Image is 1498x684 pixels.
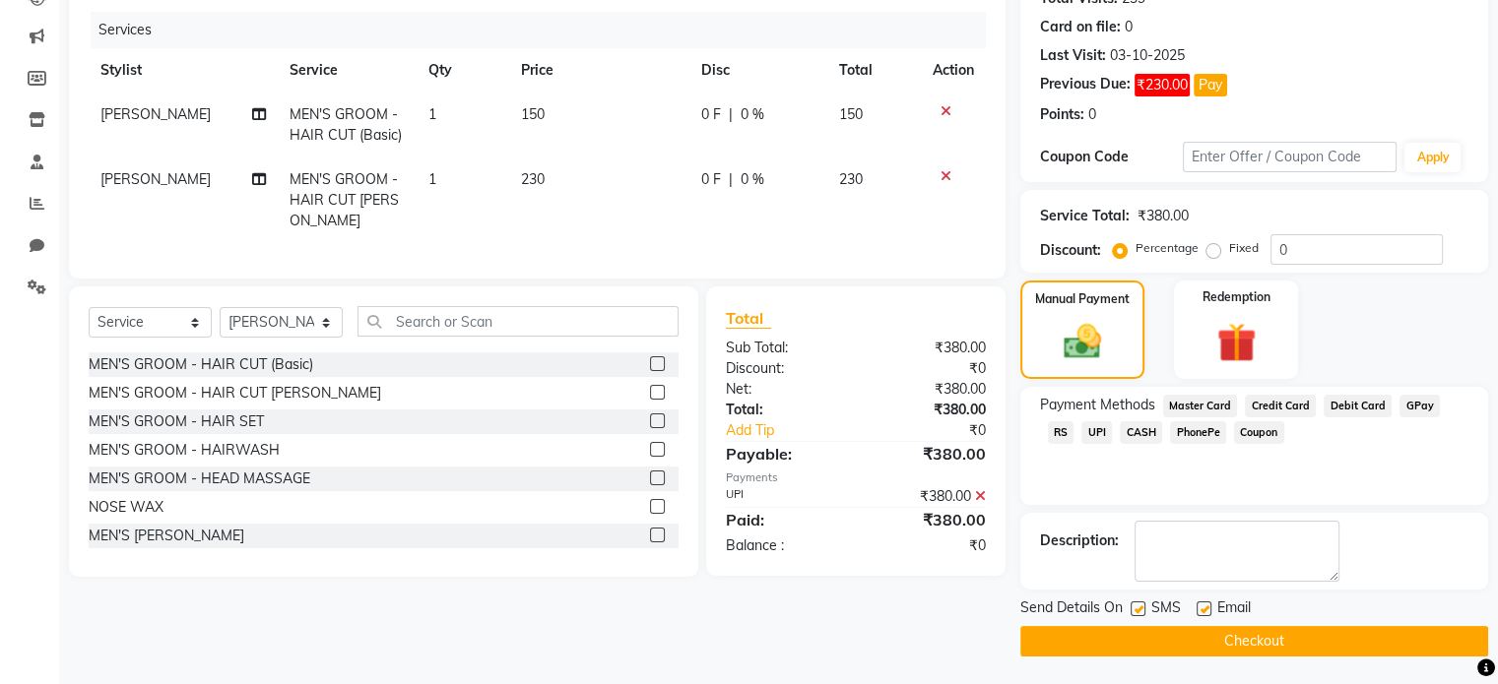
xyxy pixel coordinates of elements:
[1136,239,1199,257] label: Percentage
[428,105,436,123] span: 1
[711,358,856,379] div: Discount:
[1170,421,1226,444] span: PhonePe
[856,379,1001,400] div: ₹380.00
[856,442,1001,466] div: ₹380.00
[827,48,921,93] th: Total
[89,411,264,432] div: MEN'S GROOM - HAIR SET
[701,169,721,190] span: 0 F
[1194,74,1227,96] button: Pay
[1040,74,1131,96] div: Previous Due:
[711,420,879,441] a: Add Tip
[1135,74,1190,96] span: ₹230.00
[711,338,856,358] div: Sub Total:
[1048,421,1075,444] span: RS
[100,170,211,188] span: [PERSON_NAME]
[1125,17,1133,37] div: 0
[1234,421,1284,444] span: Coupon
[711,379,856,400] div: Net:
[711,442,856,466] div: Payable:
[1040,206,1130,226] div: Service Total:
[856,486,1001,507] div: ₹380.00
[1040,395,1155,415] span: Payment Methods
[1088,104,1096,125] div: 0
[1081,421,1112,444] span: UPI
[521,105,545,123] span: 150
[701,104,721,125] span: 0 F
[856,508,1001,531] div: ₹380.00
[856,535,1001,556] div: ₹0
[1020,626,1488,656] button: Checkout
[1183,142,1398,172] input: Enter Offer / Coupon Code
[89,383,381,404] div: MEN'S GROOM - HAIR CUT [PERSON_NAME]
[921,48,986,93] th: Action
[1138,206,1189,226] div: ₹380.00
[729,169,733,190] span: |
[521,170,545,188] span: 230
[89,497,163,518] div: NOSE WAX
[100,105,211,123] span: [PERSON_NAME]
[89,440,280,461] div: MEN'S GROOM - HAIRWASH
[1400,395,1440,417] span: GPay
[290,170,399,229] span: MEN'S GROOM - HAIR CUT [PERSON_NAME]
[89,48,278,93] th: Stylist
[856,400,1001,420] div: ₹380.00
[1205,318,1269,367] img: _gift.svg
[726,308,771,329] span: Total
[1020,597,1123,622] span: Send Details On
[1040,240,1101,261] div: Discount:
[1404,143,1461,172] button: Apply
[1110,45,1185,66] div: 03-10-2025
[1120,421,1162,444] span: CASH
[428,170,436,188] span: 1
[1040,104,1084,125] div: Points:
[1040,45,1106,66] div: Last Visit:
[711,508,856,531] div: Paid:
[711,400,856,420] div: Total:
[1052,320,1113,363] img: _cash.svg
[856,338,1001,358] div: ₹380.00
[1217,597,1251,622] span: Email
[1324,395,1392,417] span: Debit Card
[856,358,1001,379] div: ₹0
[711,535,856,556] div: Balance :
[358,306,679,337] input: Search or Scan
[839,105,863,123] span: 150
[509,48,689,93] th: Price
[1203,288,1270,306] label: Redemption
[1229,239,1259,257] label: Fixed
[1040,530,1119,551] div: Description:
[879,420,1000,441] div: ₹0
[689,48,827,93] th: Disc
[729,104,733,125] span: |
[839,170,863,188] span: 230
[726,469,986,486] div: Payments
[711,486,856,507] div: UPI
[1040,17,1121,37] div: Card on file:
[89,526,244,546] div: MEN'S [PERSON_NAME]
[417,48,509,93] th: Qty
[1035,290,1130,308] label: Manual Payment
[1245,395,1316,417] span: Credit Card
[89,468,310,489] div: MEN'S GROOM - HEAD MASSAGE
[741,104,764,125] span: 0 %
[290,105,402,144] span: MEN'S GROOM - HAIR CUT (Basic)
[89,354,313,375] div: MEN'S GROOM - HAIR CUT (Basic)
[1040,147,1183,167] div: Coupon Code
[91,12,1001,48] div: Services
[1151,597,1181,622] span: SMS
[1163,395,1238,417] span: Master Card
[278,48,417,93] th: Service
[741,169,764,190] span: 0 %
